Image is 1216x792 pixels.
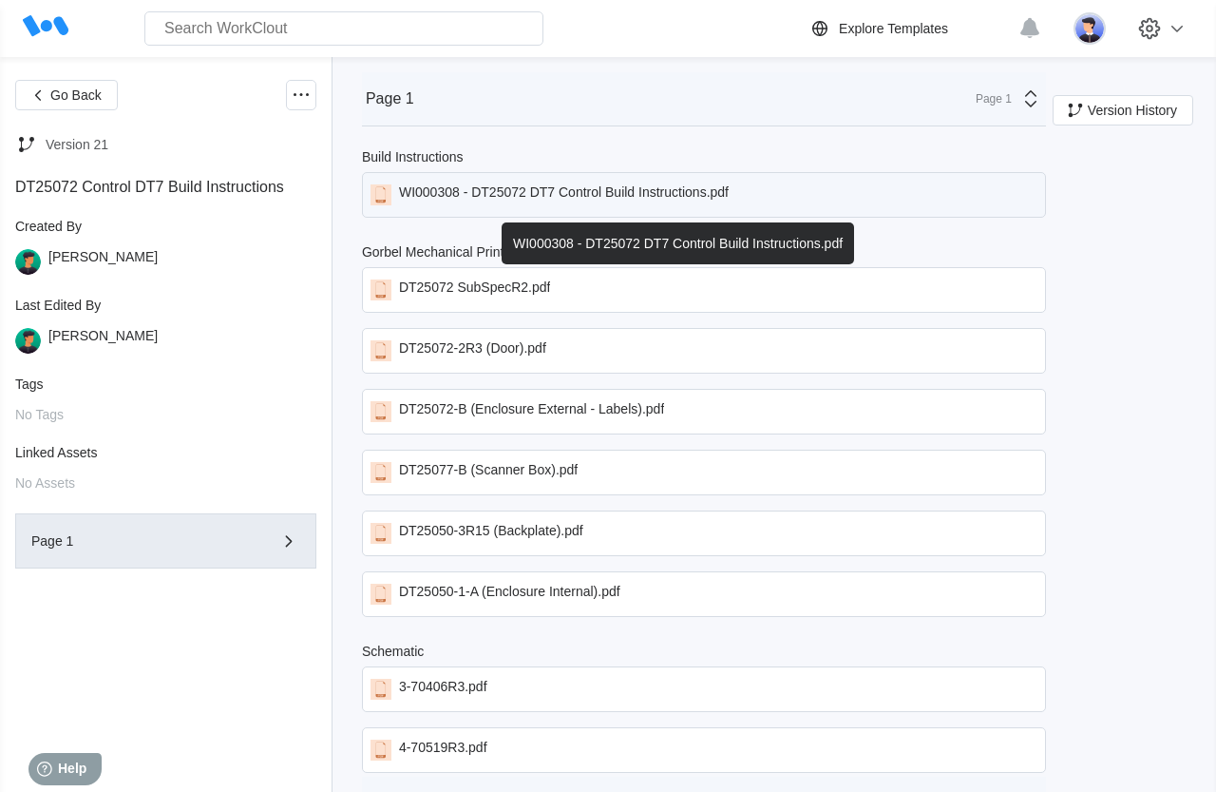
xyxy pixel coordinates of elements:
img: user.png [15,328,41,354]
div: Build Instructions [362,149,464,164]
div: [PERSON_NAME] [48,249,158,275]
div: WI000308 - DT25072 DT7 Control Build Instructions.pdf [399,184,729,205]
div: Page 1 [366,90,414,107]
a: Explore Templates [808,17,1009,40]
span: Version History [1088,104,1177,117]
button: Page 1 [15,513,316,569]
div: Explore Templates [839,21,948,36]
button: Version History [1053,95,1193,126]
div: No Tags [15,407,316,422]
button: Go Back [15,80,118,110]
div: Gorbel Mechanical Prints [362,244,510,260]
div: Created By [15,219,316,234]
div: 3-70406R3.pdf [399,679,487,700]
div: 4-70519R3.pdf [399,740,487,761]
div: DT25050-1-A (Enclosure Internal).pdf [399,584,620,605]
div: DT25077-B (Scanner Box).pdf [399,462,578,483]
div: Tags [15,377,316,392]
div: Schematic [362,644,424,659]
div: Last Edited By [15,298,316,313]
div: WI000308 - DT25072 DT7 Control Build Instructions.pdf [502,222,854,264]
img: user.png [15,249,41,275]
div: DT25072 SubSpecR2.pdf [399,280,551,300]
div: DT25072-B (Enclosure External - Labels).pdf [399,401,664,422]
div: [PERSON_NAME] [48,328,158,354]
div: Linked Assets [15,445,316,460]
div: Page 1 [31,534,246,548]
div: Version 21 [46,137,108,152]
span: Go Back [50,88,102,102]
div: DT25072 Control DT7 Build Instructions [15,179,316,196]
div: DT25072-2R3 (Door).pdf [399,340,546,361]
div: DT25050-3R15 (Backplate).pdf [399,523,583,544]
div: Page 1 [964,92,1012,106]
img: user-5.png [1073,12,1106,45]
input: Search WorkClout [144,11,543,46]
div: No Assets [15,475,316,491]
